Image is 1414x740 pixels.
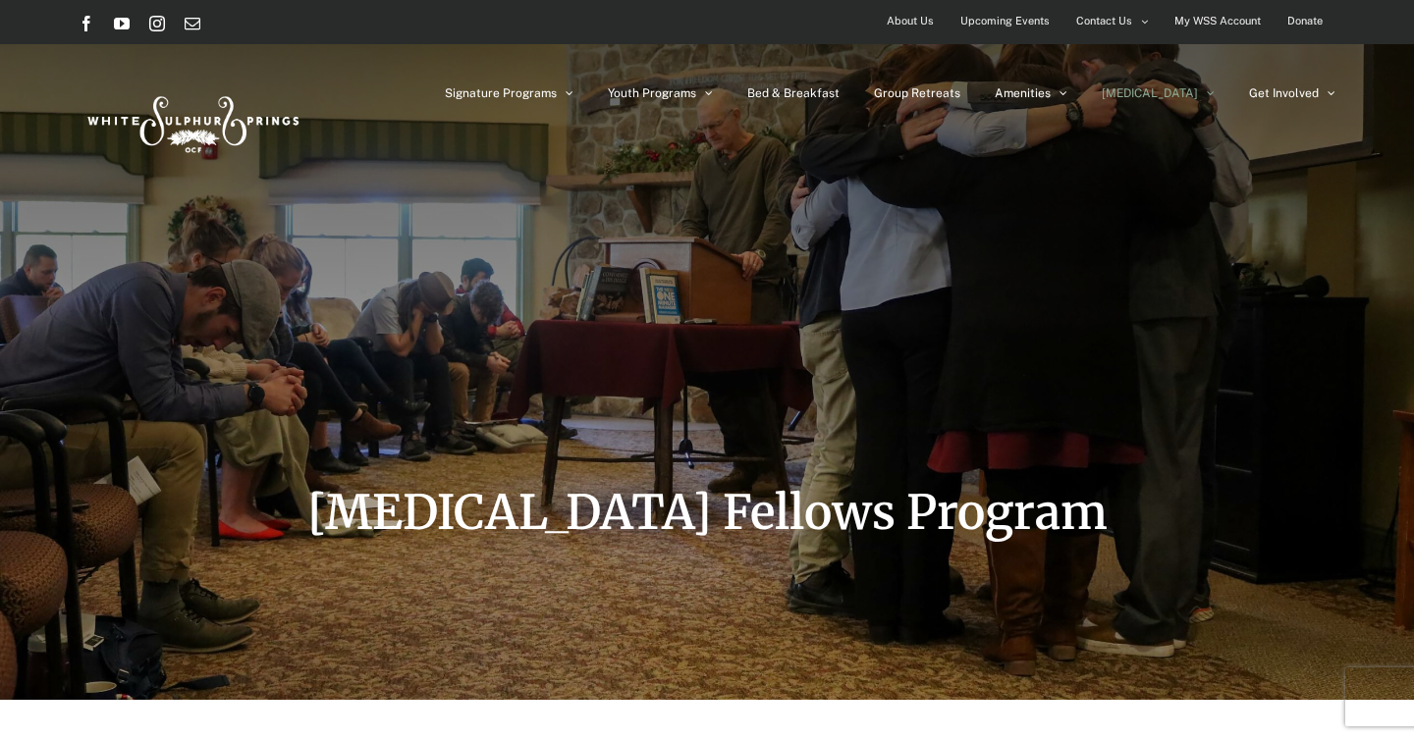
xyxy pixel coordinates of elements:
[995,87,1051,99] span: Amenities
[149,16,165,31] a: Instagram
[887,7,934,35] span: About Us
[960,7,1050,35] span: Upcoming Events
[1287,7,1323,35] span: Donate
[1102,44,1215,142] a: [MEDICAL_DATA]
[874,44,960,142] a: Group Retreats
[79,16,94,31] a: Facebook
[185,16,200,31] a: Email
[874,87,960,99] span: Group Retreats
[747,87,840,99] span: Bed & Breakfast
[747,44,840,142] a: Bed & Breakfast
[608,44,713,142] a: Youth Programs
[79,75,304,167] img: White Sulphur Springs Logo
[114,16,130,31] a: YouTube
[445,87,557,99] span: Signature Programs
[1249,44,1335,142] a: Get Involved
[445,44,1335,142] nav: Main Menu
[1076,7,1132,35] span: Contact Us
[307,483,1108,542] span: [MEDICAL_DATA] Fellows Program
[995,44,1067,142] a: Amenities
[1174,7,1261,35] span: My WSS Account
[445,44,573,142] a: Signature Programs
[608,87,696,99] span: Youth Programs
[1249,87,1319,99] span: Get Involved
[1102,87,1198,99] span: [MEDICAL_DATA]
